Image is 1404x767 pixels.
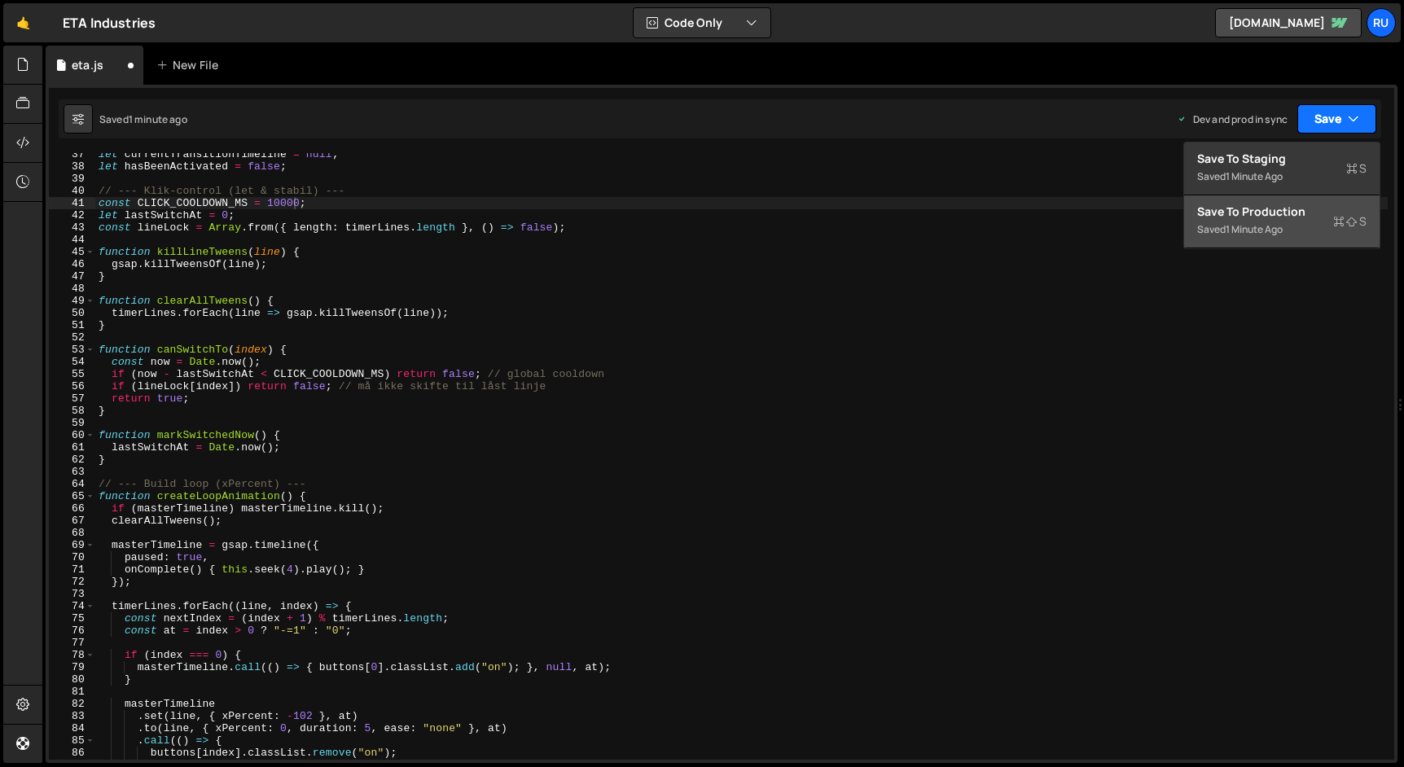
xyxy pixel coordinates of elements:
[49,295,95,307] div: 49
[1333,213,1367,230] span: S
[49,649,95,661] div: 78
[1367,8,1396,37] a: Ru
[49,637,95,649] div: 77
[49,539,95,551] div: 69
[1346,160,1367,177] span: S
[3,3,43,42] a: 🤙
[49,441,95,454] div: 61
[49,722,95,734] div: 84
[49,625,95,637] div: 76
[49,747,95,759] div: 86
[49,551,95,563] div: 70
[49,466,95,478] div: 63
[1197,167,1367,186] div: Saved
[1215,8,1362,37] a: [DOMAIN_NAME]
[49,673,95,686] div: 80
[1197,220,1367,239] div: Saved
[49,209,95,221] div: 42
[129,112,187,126] div: 1 minute ago
[49,258,95,270] div: 46
[49,478,95,490] div: 64
[49,392,95,405] div: 57
[49,563,95,576] div: 71
[49,270,95,283] div: 47
[49,612,95,625] div: 75
[1297,104,1376,134] button: Save
[1184,195,1380,248] button: Save to ProductionS Saved1 minute ago
[49,283,95,295] div: 48
[49,221,95,234] div: 43
[49,698,95,710] div: 82
[49,246,95,258] div: 45
[49,380,95,392] div: 56
[49,576,95,588] div: 72
[634,8,770,37] button: Code Only
[49,527,95,539] div: 68
[1177,112,1288,126] div: Dev and prod in sync
[1226,169,1283,183] div: 1 minute ago
[156,57,225,73] div: New File
[1226,222,1283,236] div: 1 minute ago
[63,13,156,33] div: ETA Industries
[49,600,95,612] div: 74
[49,356,95,368] div: 54
[49,588,95,600] div: 73
[99,112,187,126] div: Saved
[1197,151,1367,167] div: Save to Staging
[49,686,95,698] div: 81
[49,454,95,466] div: 62
[49,185,95,197] div: 40
[49,502,95,515] div: 66
[49,710,95,722] div: 83
[49,490,95,502] div: 65
[1184,142,1380,195] button: Save to StagingS Saved1 minute ago
[49,417,95,429] div: 59
[49,429,95,441] div: 60
[49,344,95,356] div: 53
[49,173,95,185] div: 39
[49,307,95,319] div: 50
[49,331,95,344] div: 52
[49,734,95,747] div: 85
[49,160,95,173] div: 38
[49,405,95,417] div: 58
[49,515,95,527] div: 67
[49,234,95,246] div: 44
[49,197,95,209] div: 41
[49,148,95,160] div: 37
[49,368,95,380] div: 55
[72,57,103,73] div: eta.js
[49,319,95,331] div: 51
[1197,204,1367,220] div: Save to Production
[49,661,95,673] div: 79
